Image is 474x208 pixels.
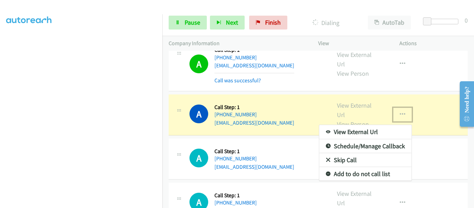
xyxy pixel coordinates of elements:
[319,153,412,167] a: Skip Call
[319,125,412,139] a: View External Url
[189,149,208,167] h1: A
[319,139,412,153] a: Schedule/Manage Callback
[189,149,208,167] div: The call is yet to be attempted
[319,167,412,181] a: Add to do not call list
[454,76,474,132] iframe: Resource Center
